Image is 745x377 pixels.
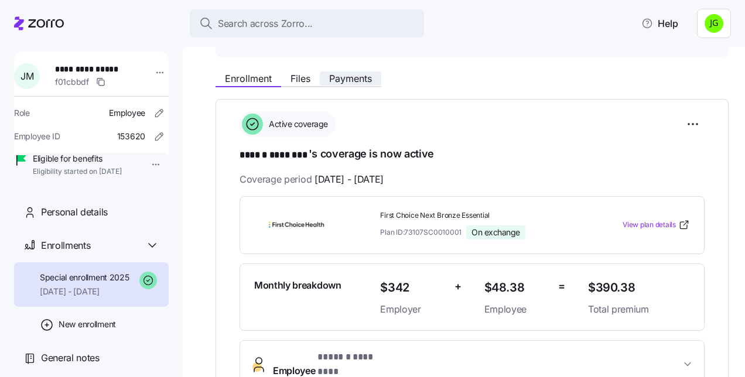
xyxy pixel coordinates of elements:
[254,278,341,293] span: Monthly breakdown
[623,219,690,231] a: View plan details
[380,302,445,317] span: Employer
[623,220,676,231] span: View plan details
[291,74,310,83] span: Files
[315,172,384,187] span: [DATE] - [DATE]
[588,302,690,317] span: Total premium
[59,318,116,330] span: New enrollment
[240,172,384,187] span: Coverage period
[254,211,339,238] img: First Choice Health
[20,71,33,81] span: J M
[55,76,89,88] span: f01cbbdf
[41,205,108,220] span: Personal details
[265,118,328,130] span: Active coverage
[454,278,462,295] span: +
[484,278,549,297] span: $48.38
[380,278,445,297] span: $342
[33,167,122,177] span: Eligibility started on [DATE]
[14,131,60,142] span: Employee ID
[40,272,129,283] span: Special enrollment 2025
[705,14,723,33] img: a4774ed6021b6d0ef619099e609a7ec5
[33,153,122,164] span: Eligible for benefits
[117,131,145,142] span: 153620
[225,74,272,83] span: Enrollment
[109,107,145,119] span: Employee
[14,107,30,119] span: Role
[40,286,129,297] span: [DATE] - [DATE]
[471,227,520,238] span: On exchange
[190,9,424,37] button: Search across Zorro...
[41,238,90,253] span: Enrollments
[329,74,372,83] span: Payments
[588,278,690,297] span: $390.38
[632,12,688,35] button: Help
[558,278,565,295] span: =
[218,16,313,31] span: Search across Zorro...
[380,227,462,237] span: Plan ID: 73107SC0010001
[484,302,549,317] span: Employee
[41,351,100,365] span: General notes
[641,16,678,30] span: Help
[380,211,579,221] span: First Choice Next Bronze Essential
[240,146,705,163] h1: 's coverage is now active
